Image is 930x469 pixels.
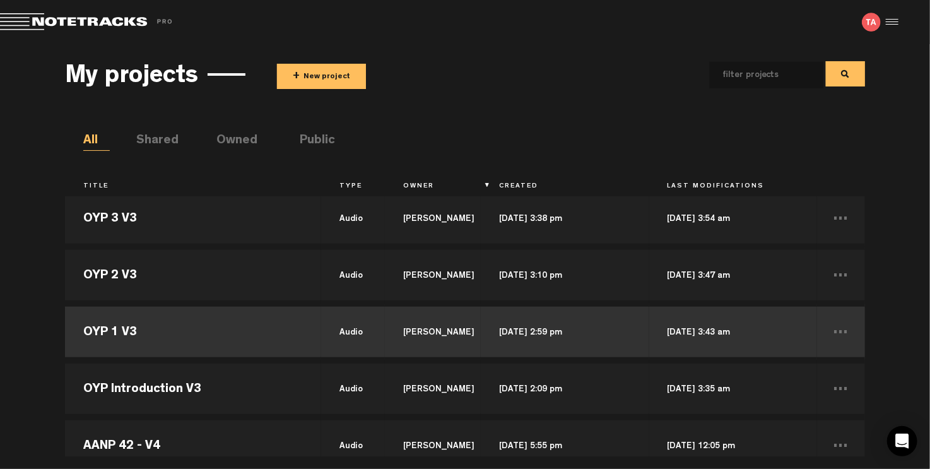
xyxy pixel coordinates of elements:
[65,190,321,247] td: OYP 3 V3
[293,69,300,84] span: +
[65,304,321,360] td: OYP 1 V3
[385,360,481,417] td: [PERSON_NAME]
[385,247,481,304] td: [PERSON_NAME]
[862,13,881,32] img: letters
[321,304,385,360] td: audio
[65,247,321,304] td: OYP 2 V3
[385,190,481,247] td: [PERSON_NAME]
[481,247,649,304] td: [DATE] 3:10 pm
[817,304,865,360] td: ...
[481,176,649,198] th: Created
[649,190,817,247] td: [DATE] 3:54 am
[481,190,649,247] td: [DATE] 3:38 pm
[649,304,817,360] td: [DATE] 3:43 am
[83,132,110,151] li: All
[321,190,385,247] td: audio
[136,132,163,151] li: Shared
[65,64,198,92] h3: My projects
[300,132,326,151] li: Public
[710,62,803,88] input: filter projects
[481,304,649,360] td: [DATE] 2:59 pm
[385,304,481,360] td: [PERSON_NAME]
[321,247,385,304] td: audio
[277,64,366,89] button: +New project
[649,360,817,417] td: [DATE] 3:35 am
[321,360,385,417] td: audio
[817,360,865,417] td: ...
[481,360,649,417] td: [DATE] 2:09 pm
[385,176,481,198] th: Owner
[817,190,865,247] td: ...
[216,132,243,151] li: Owned
[887,426,917,456] div: Open Intercom Messenger
[65,176,321,198] th: Title
[65,360,321,417] td: OYP Introduction V3
[817,247,865,304] td: ...
[649,176,817,198] th: Last Modifications
[321,176,385,198] th: Type
[649,247,817,304] td: [DATE] 3:47 am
